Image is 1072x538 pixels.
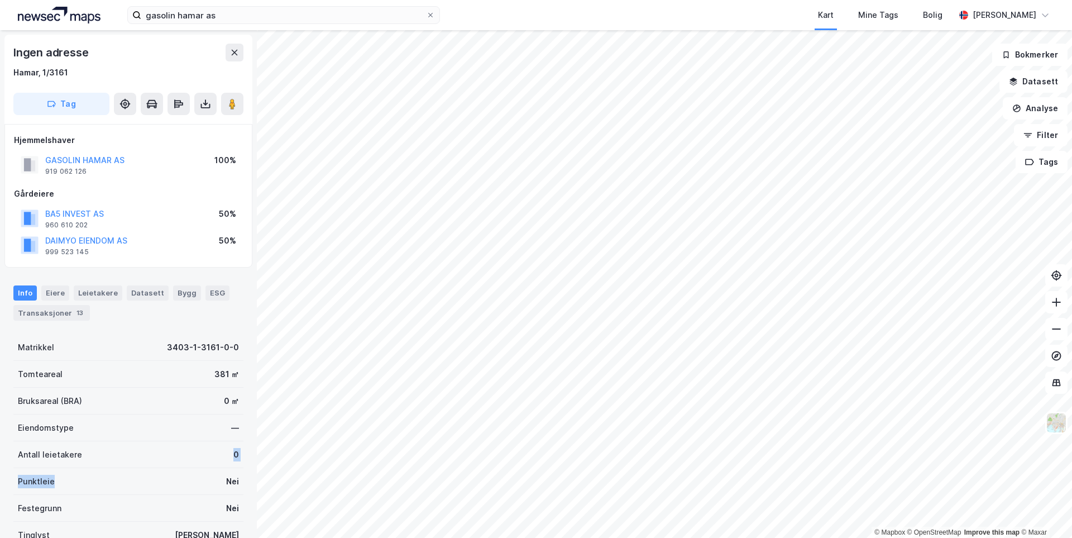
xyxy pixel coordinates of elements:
iframe: Chat Widget [1016,484,1072,538]
div: Hjemmelshaver [14,134,243,147]
a: Improve this map [964,529,1020,536]
button: Analyse [1003,97,1068,120]
div: Festegrunn [18,502,61,515]
a: OpenStreetMap [907,529,961,536]
div: 3403-1-3161-0-0 [167,341,239,354]
a: Mapbox [874,529,905,536]
div: Ingen adresse [13,44,90,61]
div: Transaksjoner [13,305,90,321]
div: Info [13,285,37,300]
div: 0 [233,448,239,461]
div: Nei [226,502,239,515]
div: 13 [74,307,85,318]
div: 50% [219,234,236,247]
div: [PERSON_NAME] [973,8,1036,22]
button: Tags [1016,151,1068,173]
img: logo.a4113a55bc3d86da70a041830d287a7e.svg [18,7,100,23]
div: Bolig [923,8,942,22]
button: Bokmerker [992,44,1068,66]
div: Nei [226,475,239,488]
div: Matrikkel [18,341,54,354]
div: 999 523 145 [45,247,89,256]
input: Søk på adresse, matrikkel, gårdeiere, leietakere eller personer [141,7,426,23]
div: Leietakere [74,285,122,300]
div: Eiere [41,285,69,300]
img: Z [1046,412,1067,434]
button: Filter [1014,124,1068,146]
div: Datasett [127,285,169,300]
div: Tomteareal [18,368,63,381]
div: Mine Tags [858,8,898,22]
div: 381 ㎡ [214,368,239,381]
div: 100% [214,154,236,167]
button: Tag [13,93,109,115]
div: Punktleie [18,475,55,488]
div: 960 610 202 [45,221,88,230]
div: Bygg [173,285,201,300]
div: 919 062 126 [45,167,87,176]
button: Datasett [999,70,1068,93]
div: Hamar, 1/3161 [13,66,68,79]
div: Kontrollprogram for chat [1016,484,1072,538]
div: 50% [219,207,236,221]
div: Gårdeiere [14,187,243,201]
div: — [231,421,239,435]
div: ESG [205,285,229,300]
div: Bruksareal (BRA) [18,394,82,408]
div: Eiendomstype [18,421,74,435]
div: 0 ㎡ [224,394,239,408]
div: Antall leietakere [18,448,82,461]
div: Kart [818,8,834,22]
